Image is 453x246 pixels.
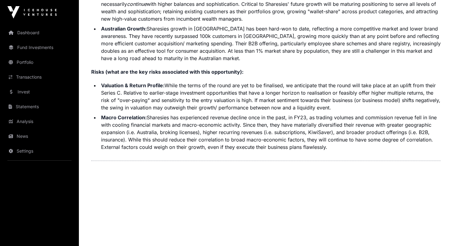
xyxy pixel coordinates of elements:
[99,82,441,111] li: While the terms of the round are yet to be finalised, we anticipate that the round will take plac...
[5,129,74,143] a: News
[5,115,74,128] a: Analysis
[5,70,74,84] a: Transactions
[127,1,147,7] em: continue
[91,69,243,75] strong: Risks (what are the key risks associated with this opportunity):
[99,114,441,151] li: Sharesies has experienced revenue decline once in the past, in FY23, as trading volumes and commi...
[5,41,74,54] a: Fund Investments
[5,26,74,39] a: Dashboard
[101,82,165,88] strong: Valuation & Return Profile:
[5,85,74,99] a: Invest
[5,144,74,158] a: Settings
[422,216,453,246] iframe: Chat Widget
[5,100,74,113] a: Statements
[101,114,147,121] strong: Macro Correlation:
[101,26,147,32] strong: Australian Growth:
[99,25,441,62] li: Sharesies growth in [GEOGRAPHIC_DATA] has been hard-won to date, reflecting a more competitive ma...
[7,6,57,18] img: Icehouse Ventures Logo
[5,55,74,69] a: Portfolio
